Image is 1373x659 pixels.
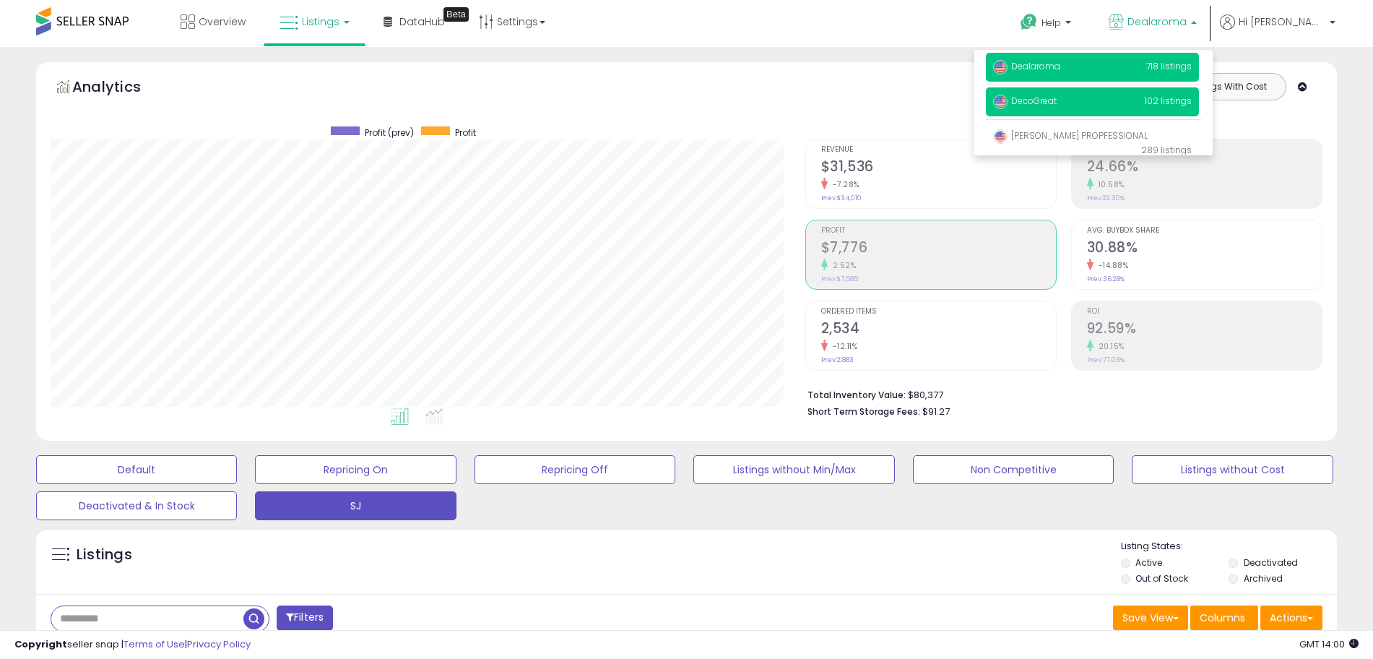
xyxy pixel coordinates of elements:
[1113,606,1188,630] button: Save View
[1093,260,1129,271] small: -14.88%
[475,455,675,484] button: Repricing Off
[821,239,1056,259] h2: $7,776
[693,455,894,484] button: Listings without Min/Max
[1087,356,1125,364] small: Prev: 77.06%
[443,7,469,22] div: Tooltip anchor
[277,606,333,631] button: Filters
[821,275,858,283] small: Prev: $7,585
[807,389,906,401] b: Total Inventory Value:
[1087,239,1322,259] h2: 30.88%
[807,405,920,418] b: Short Term Storage Fees:
[922,405,950,418] span: $91.27
[1093,341,1125,352] small: 20.15%
[993,129,1148,142] span: [PERSON_NAME] PROPFESSIONAL
[1087,194,1125,202] small: Prev: 22.30%
[1244,572,1283,585] label: Archived
[821,320,1056,340] h2: 2,534
[821,356,854,364] small: Prev: 2,883
[365,126,414,139] span: Profit (prev)
[1093,179,1125,190] small: 10.58%
[1041,17,1061,29] span: Help
[255,491,456,520] button: SJ
[821,227,1056,235] span: Profit
[36,491,237,520] button: Deactivated & In Stock
[821,158,1056,178] h2: $31,536
[255,455,456,484] button: Repricing On
[124,637,185,651] a: Terms of Use
[1174,77,1281,96] button: Listings With Cost
[821,308,1056,316] span: Ordered Items
[455,126,476,139] span: Profit
[807,385,1312,402] li: $80,377
[1020,13,1038,31] i: Get Help
[1009,2,1086,47] a: Help
[828,260,857,271] small: 2.52%
[302,14,339,29] span: Listings
[828,341,858,352] small: -12.11%
[1135,556,1162,569] label: Active
[14,637,67,651] strong: Copyright
[187,637,251,651] a: Privacy Policy
[1132,455,1333,484] button: Listings without Cost
[1260,606,1322,630] button: Actions
[399,14,445,29] span: DataHub
[1141,144,1192,156] span: 289 listings
[1239,14,1325,29] span: Hi [PERSON_NAME]
[1127,14,1187,29] span: Dealaroma
[1244,556,1298,569] label: Deactivated
[1190,606,1258,630] button: Columns
[1145,95,1192,107] span: 102 listings
[14,638,251,652] div: seller snap | |
[913,455,1114,484] button: Non Competitive
[1087,275,1125,283] small: Prev: 36.28%
[1200,611,1245,625] span: Columns
[36,455,237,484] button: Default
[993,60,1008,74] img: usa.png
[1087,227,1322,235] span: Avg. Buybox Share
[993,95,1057,107] span: DecoGreat
[993,129,1008,144] img: usa.png
[821,194,862,202] small: Prev: $34,010
[1121,540,1337,554] p: Listing States:
[828,179,859,190] small: -7.28%
[199,14,246,29] span: Overview
[1135,572,1188,585] label: Out of Stock
[821,146,1056,154] span: Revenue
[993,60,1060,72] span: Dealaroma
[993,95,1008,109] img: usa.png
[1087,158,1322,178] h2: 24.66%
[1220,14,1335,47] a: Hi [PERSON_NAME]
[1146,60,1192,72] span: 718 listings
[1299,637,1359,651] span: 2025-08-14 14:00 GMT
[1087,320,1322,340] h2: 92.59%
[77,545,132,565] h5: Listings
[72,77,169,100] h5: Analytics
[1087,308,1322,316] span: ROI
